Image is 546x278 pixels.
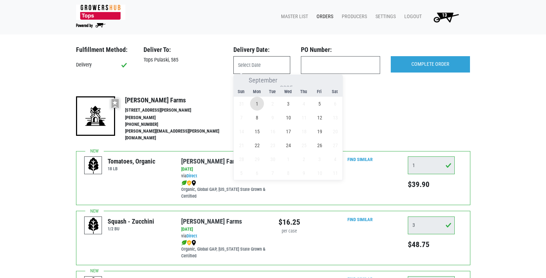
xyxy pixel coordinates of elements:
[328,152,342,166] span: October 4, 2025
[181,226,267,233] div: [DATE]
[234,152,248,166] span: September 28, 2025
[266,166,280,180] span: October 7, 2025
[296,90,312,94] span: Thu
[281,124,295,138] span: September 17, 2025
[76,46,133,54] h3: Fulfillment Method:
[266,138,280,152] span: September 23, 2025
[186,173,197,178] a: Direct
[247,77,277,84] select: Month
[266,111,280,124] span: September 9, 2025
[347,217,373,222] a: Find Similar
[328,124,342,138] span: September 20, 2025
[191,180,196,186] img: map_marker-0e94453035b3232a4d21701695807de9.png
[328,138,342,152] span: September 27, 2025
[328,111,342,124] span: September 13, 2025
[181,166,267,173] div: [DATE]
[408,156,455,174] input: Qty
[249,90,265,94] span: Mon
[408,216,455,234] input: Qty
[275,10,311,23] a: Master List
[280,90,296,94] span: Wed
[281,138,295,152] span: September 24, 2025
[85,157,102,175] img: placeholder-variety-43d6402dacf2d531de610a020419775a.svg
[76,5,125,20] img: 279edf242af8f9d49a69d9d2afa010fb.png
[181,218,242,225] a: [PERSON_NAME] Farms
[234,111,248,124] span: September 7, 2025
[250,97,264,111] span: September 1, 2025
[234,124,248,138] span: September 14, 2025
[279,228,300,235] div: per case
[266,124,280,138] span: September 16, 2025
[301,46,380,54] h3: PO Number:
[297,97,311,111] span: September 4, 2025
[85,217,102,235] img: placeholder-variety-43d6402dacf2d531de610a020419775a.svg
[181,180,187,186] img: leaf-e5c59151409436ccce96b2ca1b28e03c.png
[76,96,115,135] img: 19-7441ae2ccb79c876ff41c34f3bd0da69.png
[250,152,264,166] span: September 29, 2025
[297,166,311,180] span: October 9, 2025
[408,180,455,189] h5: $39.90
[442,12,447,18] span: 13
[125,121,234,128] li: [PHONE_NUMBER]
[181,180,267,200] div: Organic, Global GAP, [US_STATE] State Grown & Certified
[328,97,342,111] span: September 6, 2025
[186,233,197,239] a: Direct
[181,233,267,240] div: via
[144,46,223,54] h3: Deliver To:
[391,56,470,73] input: COMPLETE ORDER
[181,240,187,246] img: leaf-e5c59151409436ccce96b2ca1b28e03c.png
[327,90,343,94] span: Sat
[399,10,425,23] a: Logout
[233,56,290,74] input: Select Date
[313,166,326,180] span: October 10, 2025
[281,97,295,111] span: September 3, 2025
[108,166,155,171] h6: 18 LB
[233,90,249,94] span: Sun
[281,111,295,124] span: September 10, 2025
[187,240,191,246] img: safety-e55c860ca8c00a9c171001a62a92dabd.png
[297,138,311,152] span: September 25, 2025
[430,10,462,24] img: Cart
[328,166,342,180] span: October 11, 2025
[138,56,228,64] div: Tops Pulaski, 585
[250,138,264,152] span: September 22, 2025
[108,226,154,231] h6: 1/2 BU
[266,152,280,166] span: September 30, 2025
[297,152,311,166] span: October 2, 2025
[312,90,327,94] span: Fri
[125,114,234,121] li: [PERSON_NAME]
[408,240,455,249] h5: $48.75
[191,240,196,246] img: map_marker-0e94453035b3232a4d21701695807de9.png
[125,96,234,104] h4: [PERSON_NAME] Farms
[297,111,311,124] span: September 11, 2025
[265,90,280,94] span: Tue
[125,107,234,114] li: [STREET_ADDRESS][PERSON_NAME]
[250,166,264,180] span: October 6, 2025
[370,10,399,23] a: Settings
[250,124,264,138] span: September 15, 2025
[250,111,264,124] span: September 8, 2025
[313,111,326,124] span: September 12, 2025
[281,166,295,180] span: October 8, 2025
[313,124,326,138] span: September 19, 2025
[234,97,248,111] span: August 31, 2025
[347,157,373,162] a: Find Similar
[297,124,311,138] span: September 18, 2025
[187,180,191,186] img: safety-e55c860ca8c00a9c171001a62a92dabd.png
[181,239,267,260] div: Organic, Global GAP, [US_STATE] State Grown & Certified
[336,10,370,23] a: Producers
[125,128,234,141] li: [PERSON_NAME][EMAIL_ADDRESS][PERSON_NAME][DOMAIN_NAME]
[281,152,295,166] span: October 1, 2025
[266,97,280,111] span: September 2, 2025
[181,157,242,165] a: [PERSON_NAME] Farms
[279,216,300,228] div: $16.25
[234,138,248,152] span: September 21, 2025
[181,173,267,180] div: via
[313,152,326,166] span: October 3, 2025
[425,10,465,24] a: 13
[108,156,155,166] div: Tomatoes, Organic
[313,97,326,111] span: September 5, 2025
[311,10,336,23] a: Orders
[234,166,248,180] span: October 5, 2025
[233,46,290,54] h3: Delivery Date:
